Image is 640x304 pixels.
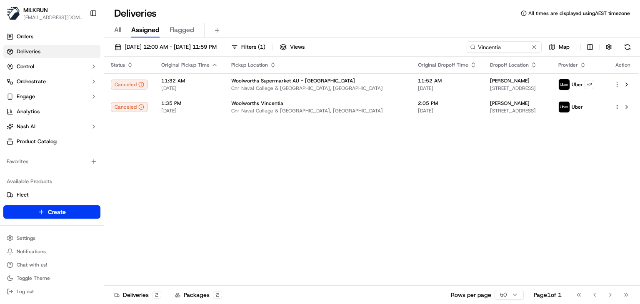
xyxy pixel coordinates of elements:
[528,10,630,17] span: All times are displayed using AEST timezone
[3,45,100,58] a: Deliveries
[213,291,222,299] div: 2
[161,100,218,107] span: 1:35 PM
[490,77,530,84] span: [PERSON_NAME]
[545,41,573,53] button: Map
[17,78,46,85] span: Orchestrate
[111,41,220,53] button: [DATE] 12:00 AM - [DATE] 11:59 PM
[3,120,100,133] button: Nash AI
[170,25,194,35] span: Flagged
[231,107,405,114] span: Cnr Naval College & [GEOGRAPHIC_DATA], [GEOGRAPHIC_DATA]
[131,25,160,35] span: Assigned
[418,85,477,92] span: [DATE]
[114,291,161,299] div: Deliveries
[3,135,100,148] a: Product Catalog
[534,291,562,299] div: Page 1 of 1
[3,60,100,73] button: Control
[17,63,34,70] span: Control
[3,259,100,271] button: Chat with us!
[418,100,477,107] span: 2:05 PM
[111,80,148,90] button: Canceled
[114,7,157,20] h1: Deliveries
[7,191,97,199] a: Fleet
[17,48,40,55] span: Deliveries
[17,191,29,199] span: Fleet
[3,30,100,43] a: Orders
[3,246,100,257] button: Notifications
[7,7,20,20] img: MILKRUN
[3,105,100,118] a: Analytics
[572,81,583,88] span: Uber
[490,62,529,68] span: Dropoff Location
[418,77,477,84] span: 11:52 AM
[231,77,355,84] span: Woolworths Supermarket AU - [GEOGRAPHIC_DATA]
[276,41,308,53] button: Views
[467,41,542,53] input: Type to search
[622,41,633,53] button: Refresh
[17,108,40,115] span: Analytics
[17,248,46,255] span: Notifications
[23,14,83,21] button: [EMAIL_ADDRESS][DOMAIN_NAME]
[231,62,268,68] span: Pickup Location
[231,85,405,92] span: Cnr Naval College & [GEOGRAPHIC_DATA], [GEOGRAPHIC_DATA]
[3,90,100,103] button: Engage
[490,107,545,114] span: [STREET_ADDRESS]
[17,33,33,40] span: Orders
[17,288,34,295] span: Log out
[559,79,570,90] img: uber-new-logo.jpeg
[490,100,530,107] span: [PERSON_NAME]
[418,62,468,68] span: Original Dropoff Time
[227,41,269,53] button: Filters(1)
[17,235,35,242] span: Settings
[3,155,100,168] div: Favorites
[111,62,125,68] span: Status
[290,43,305,51] span: Views
[23,6,48,14] button: MILKRUN
[572,104,583,110] span: Uber
[559,43,570,51] span: Map
[48,208,66,216] span: Create
[585,80,594,89] button: +2
[559,102,570,112] img: uber-new-logo.jpeg
[161,77,218,84] span: 11:32 AM
[3,75,100,88] button: Orchestrate
[17,93,35,100] span: Engage
[175,291,222,299] div: Packages
[241,43,265,51] span: Filters
[3,188,100,202] button: Fleet
[231,100,283,107] span: Woolworths Vincentia
[258,43,265,51] span: ( 1 )
[17,123,35,130] span: Nash AI
[3,205,100,219] button: Create
[3,232,100,244] button: Settings
[161,107,218,114] span: [DATE]
[451,291,491,299] p: Rows per page
[111,102,148,112] button: Canceled
[161,85,218,92] span: [DATE]
[558,62,578,68] span: Provider
[17,275,50,282] span: Toggle Theme
[17,138,57,145] span: Product Catalog
[614,62,632,68] div: Action
[3,286,100,297] button: Log out
[152,291,161,299] div: 2
[114,25,121,35] span: All
[490,85,545,92] span: [STREET_ADDRESS]
[17,262,47,268] span: Chat with us!
[3,175,100,188] div: Available Products
[125,43,217,51] span: [DATE] 12:00 AM - [DATE] 11:59 PM
[161,62,210,68] span: Original Pickup Time
[3,3,86,23] button: MILKRUNMILKRUN[EMAIL_ADDRESS][DOMAIN_NAME]
[418,107,477,114] span: [DATE]
[3,272,100,284] button: Toggle Theme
